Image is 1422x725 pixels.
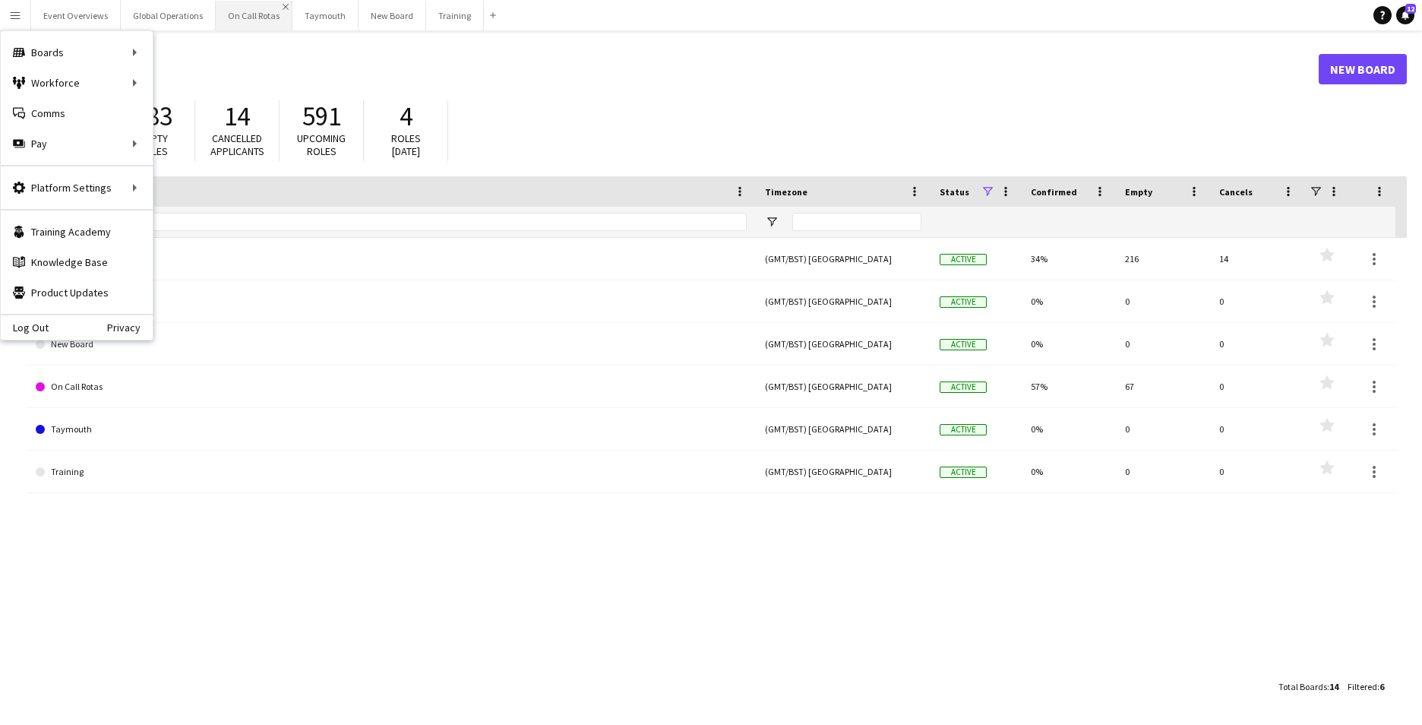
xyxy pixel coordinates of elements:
[1,247,153,277] a: Knowledge Base
[1210,280,1304,322] div: 0
[1396,6,1414,24] a: 12
[1,37,153,68] div: Boards
[1,217,153,247] a: Training Academy
[121,1,216,30] button: Global Operations
[36,366,747,408] a: On Call Rotas
[940,254,987,265] span: Active
[1278,672,1338,701] div: :
[792,213,921,231] input: Timezone Filter Input
[765,186,807,198] span: Timezone
[36,323,747,366] a: New Board
[1210,323,1304,365] div: 0
[224,100,250,133] span: 14
[756,451,931,492] div: (GMT/BST) [GEOGRAPHIC_DATA]
[1348,681,1377,692] span: Filtered
[756,366,931,407] div: (GMT/BST) [GEOGRAPHIC_DATA]
[391,131,421,158] span: Roles [DATE]
[1022,366,1116,407] div: 57%
[1319,54,1407,84] a: New Board
[940,296,987,308] span: Active
[1116,408,1210,450] div: 0
[36,280,747,323] a: Global Operations
[940,339,987,350] span: Active
[1116,451,1210,492] div: 0
[1031,186,1077,198] span: Confirmed
[359,1,426,30] button: New Board
[426,1,484,30] button: Training
[1219,186,1253,198] span: Cancels
[31,1,121,30] button: Event Overviews
[756,238,931,280] div: (GMT/BST) [GEOGRAPHIC_DATA]
[302,100,341,133] span: 591
[940,424,987,435] span: Active
[940,186,969,198] span: Status
[210,131,264,158] span: Cancelled applicants
[292,1,359,30] button: Taymouth
[765,215,779,229] button: Open Filter Menu
[756,408,931,450] div: (GMT/BST) [GEOGRAPHIC_DATA]
[1329,681,1338,692] span: 14
[216,1,292,30] button: On Call Rotas
[756,323,931,365] div: (GMT/BST) [GEOGRAPHIC_DATA]
[1348,672,1384,701] div: :
[1022,408,1116,450] div: 0%
[36,451,747,493] a: Training
[1210,408,1304,450] div: 0
[1022,238,1116,280] div: 34%
[1116,323,1210,365] div: 0
[1116,280,1210,322] div: 0
[1022,280,1116,322] div: 0%
[1405,4,1416,14] span: 12
[1210,366,1304,407] div: 0
[1022,323,1116,365] div: 0%
[1210,451,1304,492] div: 0
[27,58,1319,81] h1: Boards
[940,467,987,478] span: Active
[940,381,987,393] span: Active
[1022,451,1116,492] div: 0%
[1210,238,1304,280] div: 14
[1,128,153,159] div: Pay
[297,131,346,158] span: Upcoming roles
[1,277,153,308] a: Product Updates
[1,321,49,334] a: Log Out
[63,213,747,231] input: Board name Filter Input
[756,280,931,322] div: (GMT/BST) [GEOGRAPHIC_DATA]
[1278,681,1327,692] span: Total Boards
[1,68,153,98] div: Workforce
[36,238,747,280] a: Event Overviews
[400,100,412,133] span: 4
[1125,186,1152,198] span: Empty
[1,173,153,203] div: Platform Settings
[1116,238,1210,280] div: 216
[36,408,747,451] a: Taymouth
[1379,681,1384,692] span: 6
[1116,366,1210,407] div: 67
[1,98,153,128] a: Comms
[107,321,153,334] a: Privacy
